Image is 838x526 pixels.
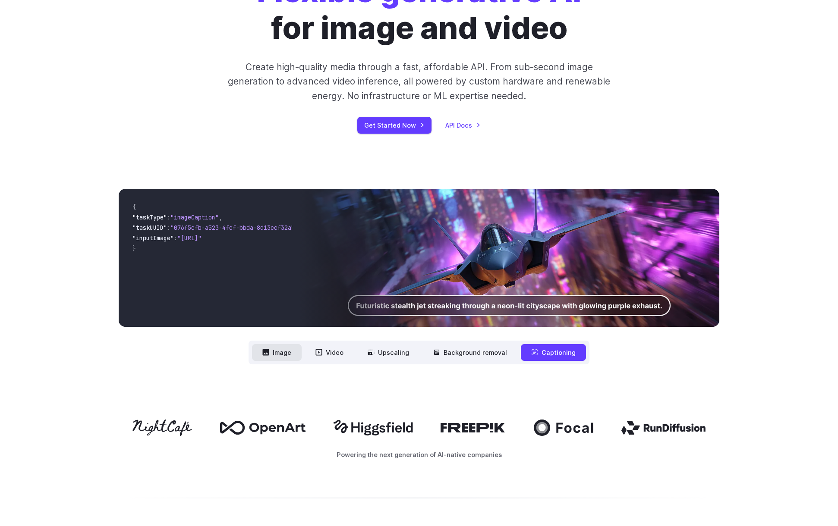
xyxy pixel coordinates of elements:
[445,120,481,130] a: API Docs
[119,450,719,460] p: Powering the next generation of AI-native companies
[357,344,419,361] button: Upscaling
[227,60,611,103] p: Create high-quality media through a fast, affordable API. From sub-second image generation to adv...
[252,344,302,361] button: Image
[167,213,170,221] span: :
[177,234,202,242] span: "[URL]"
[132,203,136,211] span: {
[167,224,170,232] span: :
[305,344,354,361] button: Video
[423,344,517,361] button: Background removal
[132,213,167,221] span: "taskType"
[219,213,222,221] span: ,
[132,224,167,232] span: "taskUUID"
[521,344,586,361] button: Captioning
[170,224,302,232] span: "076f5cfb-a523-4fcf-bbda-8d13ccf32a75"
[170,213,219,221] span: "imageCaption"
[132,244,136,252] span: }
[357,117,432,134] a: Get Started Now
[299,189,719,327] img: Futuristic stealth jet streaking through a neon-lit cityscape with glowing purple exhaust
[174,234,177,242] span: :
[132,234,174,242] span: "inputImage"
